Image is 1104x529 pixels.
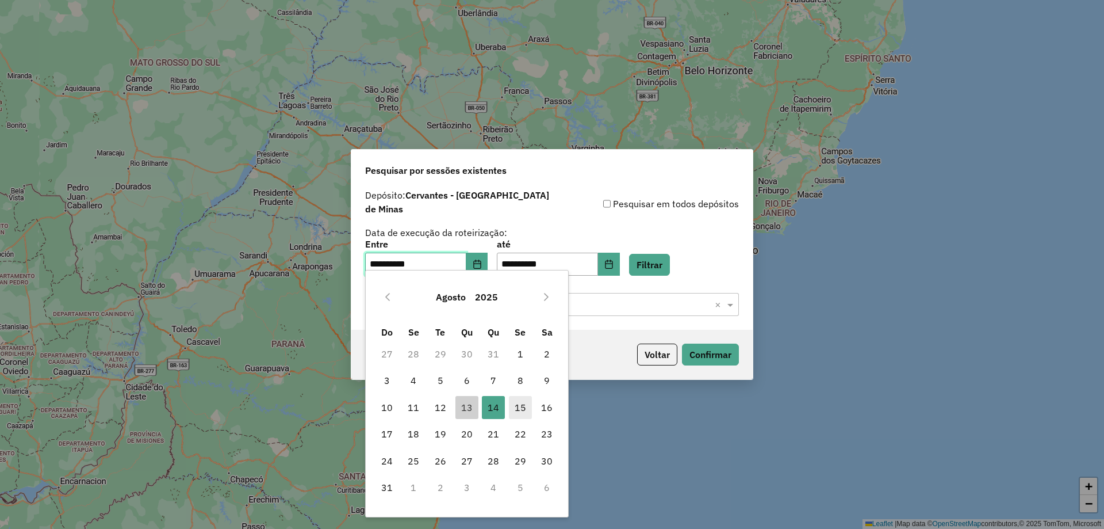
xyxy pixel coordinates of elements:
td: 2 [427,474,453,501]
td: 6 [454,367,480,394]
td: 28 [480,447,507,474]
span: Do [381,326,393,338]
td: 26 [427,447,453,474]
td: 14 [480,394,507,421]
span: Te [435,326,445,338]
span: 20 [455,423,478,446]
label: até [497,237,619,251]
td: 7 [480,367,507,394]
td: 6 [534,474,560,501]
span: 5 [429,369,452,392]
td: 5 [427,367,453,394]
span: 8 [509,369,532,392]
span: 13 [455,396,478,419]
td: 12 [427,394,453,421]
button: Voltar [637,344,677,366]
span: 17 [375,423,398,446]
span: 14 [482,396,505,419]
span: 30 [535,450,558,473]
td: 16 [534,394,560,421]
td: 29 [427,341,453,367]
span: Se [408,326,419,338]
label: Entre [365,237,488,251]
span: 28 [482,450,505,473]
span: Sa [542,326,553,338]
span: 7 [482,369,505,392]
span: 12 [429,396,452,419]
td: 3 [454,474,480,501]
button: Choose Date [598,253,620,276]
td: 30 [454,341,480,367]
td: 23 [534,421,560,447]
span: 15 [509,396,532,419]
span: Qu [461,326,473,338]
td: 5 [507,474,534,501]
span: 16 [535,396,558,419]
button: Filtrar [629,254,670,276]
td: 21 [480,421,507,447]
td: 30 [534,447,560,474]
span: 10 [375,396,398,419]
button: Next Month [537,288,555,306]
span: 23 [535,423,558,446]
td: 3 [374,367,400,394]
td: 31 [480,341,507,367]
span: 27 [455,450,478,473]
td: 28 [400,341,427,367]
td: 4 [480,474,507,501]
td: 27 [454,447,480,474]
button: Confirmar [682,344,739,366]
td: 31 [374,474,400,501]
td: 10 [374,394,400,421]
span: 29 [509,450,532,473]
span: Qu [488,326,499,338]
span: 24 [375,450,398,473]
td: 9 [534,367,560,394]
span: 9 [535,369,558,392]
td: 15 [507,394,534,421]
td: 8 [507,367,534,394]
span: Pesquisar por sessões existentes [365,163,507,177]
td: 19 [427,421,453,447]
button: Choose Date [466,253,488,276]
td: 2 [534,341,560,367]
td: 1 [400,474,427,501]
span: 25 [402,450,425,473]
td: 25 [400,447,427,474]
button: Choose Month [431,283,470,311]
span: 31 [375,476,398,499]
span: Se [515,326,526,338]
button: Previous Month [378,288,397,306]
span: Clear all [715,298,724,311]
div: Pesquisar em todos depósitos [552,197,739,211]
strong: Cervantes - [GEOGRAPHIC_DATA] de Minas [365,189,549,215]
span: 1 [509,342,532,366]
label: Data de execução da roteirização: [365,226,507,239]
span: 4 [402,369,425,392]
span: 18 [402,423,425,446]
span: 3 [375,369,398,392]
td: 24 [374,447,400,474]
td: 13 [454,394,480,421]
label: Depósito: [365,188,552,216]
div: Choose Date [365,270,569,517]
span: 6 [455,369,478,392]
td: 20 [454,421,480,447]
span: 19 [429,423,452,446]
td: 1 [507,341,534,367]
td: 22 [507,421,534,447]
button: Choose Year [470,283,503,311]
span: 26 [429,450,452,473]
td: 17 [374,421,400,447]
td: 27 [374,341,400,367]
span: 21 [482,423,505,446]
td: 11 [400,394,427,421]
td: 4 [400,367,427,394]
span: 2 [535,342,558,366]
td: 18 [400,421,427,447]
span: 11 [402,396,425,419]
span: 22 [509,423,532,446]
td: 29 [507,447,534,474]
